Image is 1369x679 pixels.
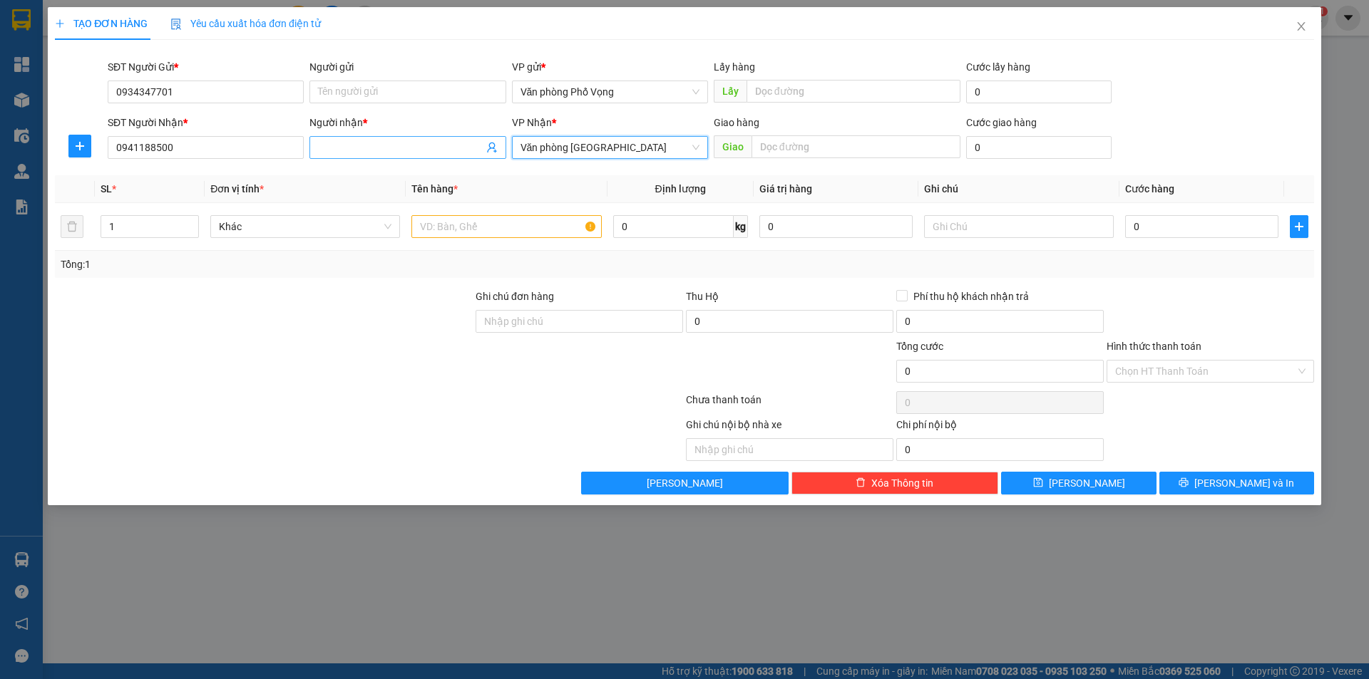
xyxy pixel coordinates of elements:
[918,175,1119,203] th: Ghi chú
[170,19,182,30] img: icon
[1001,472,1156,494] button: save[PERSON_NAME]
[1033,477,1043,489] span: save
[655,183,706,195] span: Định lượng
[1290,215,1308,238] button: plus
[411,215,601,238] input: VD: Bàn, Ghế
[108,59,304,75] div: SĐT Người Gửi
[108,115,304,130] div: SĐT Người Nhận
[219,216,391,237] span: Khác
[61,256,528,272] div: Tổng: 1
[908,289,1035,304] span: Phí thu hộ khách nhận trả
[309,59,506,75] div: Người gửi
[686,291,719,302] span: Thu Hộ
[896,341,943,352] span: Tổng cước
[512,117,552,128] span: VP Nhận
[521,137,699,158] span: Văn phòng Ninh Bình
[581,472,789,494] button: [PERSON_NAME]
[1049,475,1125,491] span: [PERSON_NAME]
[759,183,812,195] span: Giá trị hàng
[1125,183,1174,195] span: Cước hàng
[759,215,913,238] input: 0
[752,135,960,158] input: Dọc đường
[1296,21,1307,32] span: close
[856,477,866,489] span: delete
[871,475,933,491] span: Xóa Thông tin
[476,291,554,302] label: Ghi chú đơn hàng
[68,135,91,157] button: plus
[684,392,895,417] div: Chưa thanh toán
[69,140,91,152] span: plus
[686,438,893,461] input: Nhập ghi chú
[747,80,960,103] input: Dọc đường
[714,80,747,103] span: Lấy
[966,136,1112,159] input: Cước giao hàng
[1107,341,1201,352] label: Hình thức thanh toán
[686,417,893,438] div: Ghi chú nội bộ nhà xe
[1281,7,1321,47] button: Close
[101,183,112,195] span: SL
[476,310,683,333] input: Ghi chú đơn hàng
[512,59,708,75] div: VP gửi
[1291,221,1308,232] span: plus
[714,117,759,128] span: Giao hàng
[966,61,1030,73] label: Cước lấy hàng
[411,183,458,195] span: Tên hàng
[55,19,65,28] span: plus
[1159,472,1314,494] button: printer[PERSON_NAME] và In
[791,472,999,494] button: deleteXóa Thông tin
[647,475,723,491] span: [PERSON_NAME]
[309,115,506,130] div: Người nhận
[61,215,83,238] button: delete
[896,417,1104,438] div: Chi phí nội bộ
[55,18,148,29] span: TẠO ĐƠN HÀNG
[924,215,1114,238] input: Ghi Chú
[966,117,1037,128] label: Cước giao hàng
[714,61,755,73] span: Lấy hàng
[486,142,498,153] span: user-add
[1194,475,1294,491] span: [PERSON_NAME] và In
[734,215,748,238] span: kg
[521,81,699,103] span: Văn phòng Phố Vọng
[966,81,1112,103] input: Cước lấy hàng
[210,183,264,195] span: Đơn vị tính
[1179,477,1189,489] span: printer
[170,18,321,29] span: Yêu cầu xuất hóa đơn điện tử
[714,135,752,158] span: Giao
